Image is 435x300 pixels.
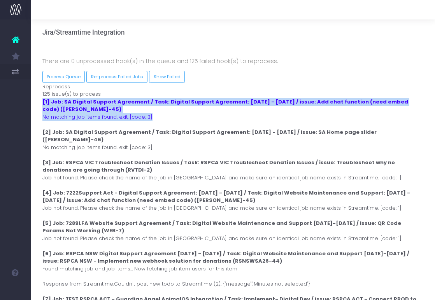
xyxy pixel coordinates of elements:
[42,159,395,174] strong: [3] Job: RSPCA VIC Troubleshoot Donation Issues / Task: RSPCA VIC Troubleshoot Donation Issues / ...
[42,56,424,66] p: There are 0 unprocessed hook(s) in the queue and 125 failed hook(s) to reprocess.
[42,250,409,265] strong: [6] Job: RSPCA NSW Digital Support Agreement [DATE] - [DATE] / Task: Digital Website Maintenance ...
[42,219,401,235] strong: [5] Job: 7289LFA Website Support Agreement / Task: Digital Website Maintenance and Support [DATE]...
[42,98,408,113] strong: [1] Job: SA Digital Support Agreement / Task: Digital Support Agreement: [DATE] - [DATE] / issue:...
[86,71,147,83] button: Re-process Failed Jobs
[149,71,185,83] a: Show Failed
[42,128,377,144] strong: [2] Job: SA Digital Support Agreement / Task: Digital Support Agreement: [DATE] - [DATE] / issue:...
[42,28,125,36] h3: Jira/Streamtime Integration
[42,189,410,204] strong: [4] Job: 7222Support Act - Digital Support Agreement: [DATE] - [DATE] / Task: Digital Website Mai...
[42,71,85,83] button: Process Queue
[10,284,21,296] img: images/default_profile_image.png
